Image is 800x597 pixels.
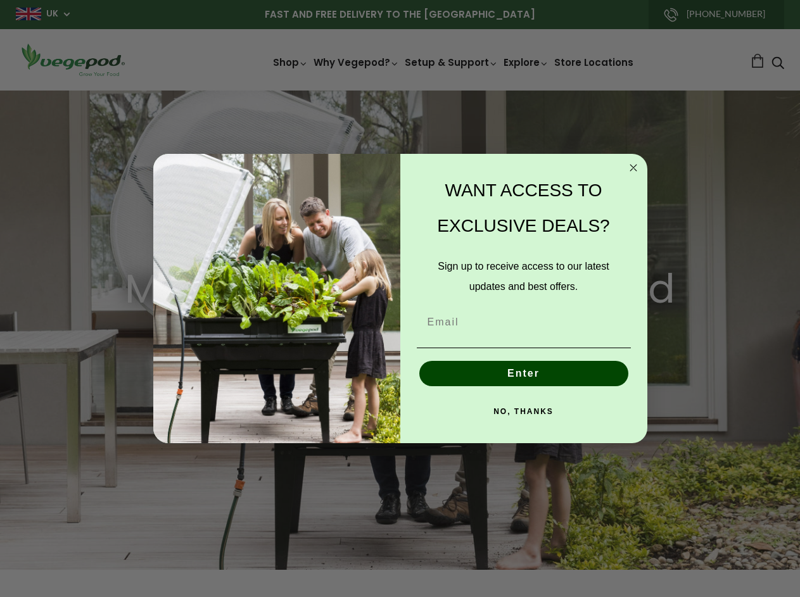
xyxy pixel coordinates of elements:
input: Email [417,310,631,335]
span: WANT ACCESS TO EXCLUSIVE DEALS? [437,180,609,236]
span: Sign up to receive access to our latest updates and best offers. [438,261,609,292]
button: Close dialog [626,160,641,175]
button: NO, THANKS [417,399,631,424]
button: Enter [419,361,628,386]
img: e9d03583-1bb1-490f-ad29-36751b3212ff.jpeg [153,154,400,443]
